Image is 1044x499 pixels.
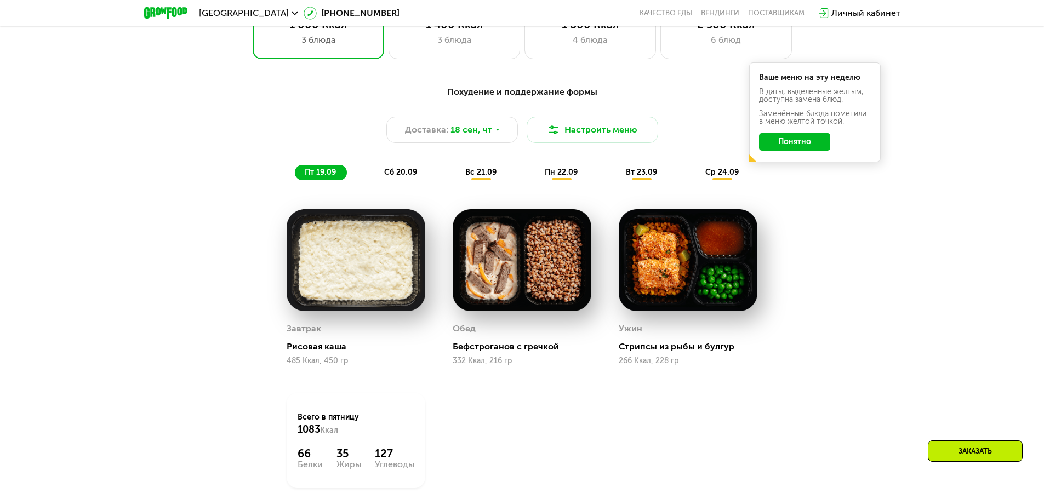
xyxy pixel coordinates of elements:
[453,357,591,365] div: 332 Ккал, 216 гр
[453,320,476,337] div: Обед
[545,168,578,177] span: пн 22.09
[320,426,338,435] span: Ккал
[298,460,323,469] div: Белки
[748,9,805,18] div: поставщикам
[759,74,871,82] div: Ваше меню на эту неделю
[336,460,361,469] div: Жиры
[453,341,600,352] div: Бефстроганов с гречкой
[304,7,400,20] a: [PHONE_NUMBER]
[465,168,497,177] span: вс 21.09
[336,447,361,460] div: 35
[287,357,425,365] div: 485 Ккал, 450 гр
[298,412,414,436] div: Всего в пятницу
[305,168,336,177] span: пт 19.09
[264,33,373,47] div: 3 блюда
[928,440,1023,462] div: Заказать
[198,85,847,99] div: Похудение и поддержание формы
[759,133,830,151] button: Понятно
[298,447,323,460] div: 66
[701,9,739,18] a: Вендинги
[705,168,739,177] span: ср 24.09
[287,341,434,352] div: Рисовая каша
[640,9,692,18] a: Качество еды
[450,123,492,136] span: 18 сен, чт
[831,7,900,20] div: Личный кабинет
[298,423,320,435] span: 1083
[672,33,780,47] div: 6 блюд
[375,447,414,460] div: 127
[405,123,448,136] span: Доставка:
[619,357,757,365] div: 266 Ккал, 228 гр
[536,33,644,47] div: 4 блюда
[527,117,658,143] button: Настроить меню
[759,110,871,125] div: Заменённые блюда пометили в меню жёлтой точкой.
[619,320,642,337] div: Ужин
[626,168,657,177] span: вт 23.09
[384,168,417,177] span: сб 20.09
[400,33,509,47] div: 3 блюда
[287,320,321,337] div: Завтрак
[619,341,766,352] div: Стрипсы из рыбы и булгур
[759,88,871,104] div: В даты, выделенные желтым, доступна замена блюд.
[199,9,289,18] span: [GEOGRAPHIC_DATA]
[375,460,414,469] div: Углеводы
